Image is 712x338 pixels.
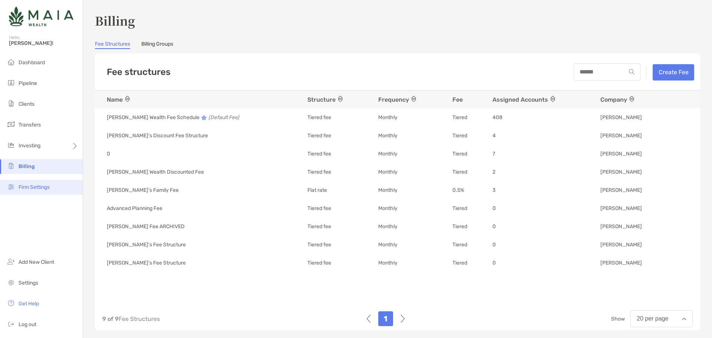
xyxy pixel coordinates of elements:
[452,114,467,121] span: Tiered
[600,132,642,139] span: [PERSON_NAME]
[7,99,16,108] img: clients icon
[107,258,186,268] p: [PERSON_NAME]'s Fee Structure
[7,257,16,266] img: add_new_client icon
[141,41,173,49] a: Billing Groups
[492,132,496,139] span: 4
[492,223,496,230] span: 0
[7,120,16,129] img: transfers icon
[611,316,625,322] span: Show
[600,96,636,103] span: Company
[550,96,555,102] img: sort icon
[600,259,642,266] span: [PERSON_NAME]
[95,12,700,29] h3: Billing
[107,240,186,249] p: [PERSON_NAME]'s Fee Structure
[492,168,495,175] span: 2
[201,115,207,121] img: Default Fee Structure
[9,3,73,30] img: Zoe Logo
[452,150,467,157] span: Tiered
[452,96,463,103] span: Fee
[19,321,36,328] span: Log out
[600,241,642,248] span: [PERSON_NAME]
[629,96,634,102] img: sort icon
[378,132,398,139] span: Monthly
[19,122,41,128] span: Transfers
[19,259,54,265] span: Add New Client
[19,59,45,66] span: Dashboard
[366,311,371,326] img: left-arrow
[338,96,343,102] img: sort icon
[7,58,16,66] img: dashboard icon
[7,141,16,150] img: investing icon
[492,259,496,266] span: 0
[7,182,16,191] img: firm-settings icon
[107,186,179,195] p: [PERSON_NAME]'s Family Fee
[452,132,467,139] span: Tiered
[107,67,171,77] h5: Fee structures
[637,315,668,322] div: 20 per page
[492,96,557,103] span: Assigned Accounts
[600,187,642,194] span: [PERSON_NAME]
[411,96,416,102] img: sort icon
[452,187,464,194] span: 0.5%
[107,167,204,177] p: [PERSON_NAME] Wealth Discounted Fee
[107,149,110,158] p: 0
[7,78,16,87] img: pipeline icon
[7,161,16,170] img: billing icon
[19,184,50,190] span: Firm Settings
[307,168,331,175] span: Tiered fee
[378,205,398,212] span: Monthly
[307,96,345,103] span: Structure
[629,69,634,75] img: input icon
[452,241,467,248] span: Tiered
[107,113,239,122] p: [PERSON_NAME] Wealth Fee Schedule
[307,205,331,212] span: Tiered fee
[600,205,642,212] span: [PERSON_NAME]
[378,96,418,103] span: Frequency
[492,241,496,248] span: 0
[7,299,16,308] img: get-help icon
[307,241,331,248] span: Tiered fee
[378,168,398,175] span: Monthly
[107,96,132,103] span: Name
[307,259,331,266] span: Tiered fee
[19,163,35,170] span: Billing
[307,132,331,139] span: Tiered fee
[452,223,467,230] span: Tiered
[378,223,398,230] span: Monthly
[400,311,405,326] img: right-arrow
[452,205,467,212] span: Tiered
[7,319,16,328] img: logout icon
[95,41,130,49] a: Fee Structures
[19,101,34,107] span: Clients
[682,318,686,320] img: Open dropdown arrow
[125,96,130,102] img: sort icon
[307,187,327,194] span: Flat rate
[378,114,398,121] span: Monthly
[630,310,693,327] button: 20 per page
[307,150,331,157] span: Tiered fee
[378,150,398,157] span: Monthly
[107,204,162,213] p: Advanced Planning Fee
[452,259,467,266] span: Tiered
[600,168,642,175] span: [PERSON_NAME]
[378,259,398,266] span: Monthly
[19,280,38,286] span: Settings
[7,278,16,287] img: settings icon
[102,315,119,322] span: 9 of 9
[378,187,398,194] span: Monthly
[19,301,39,307] span: Get Help
[9,40,78,46] span: [PERSON_NAME]!
[492,114,502,121] span: 408
[492,150,495,157] span: 7
[600,114,642,121] span: [PERSON_NAME]
[452,168,467,175] span: Tiered
[107,131,208,140] p: [PERSON_NAME]'s Discount Fee Structure
[378,241,398,248] span: Monthly
[653,64,694,81] button: Create Fee
[307,114,331,121] span: Tiered fee
[600,223,642,230] span: [PERSON_NAME]
[19,80,37,86] span: Pipeline
[492,205,496,212] span: 0
[600,150,642,157] span: [PERSON_NAME]
[107,222,185,231] p: [PERSON_NAME] Fee ARCHIVED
